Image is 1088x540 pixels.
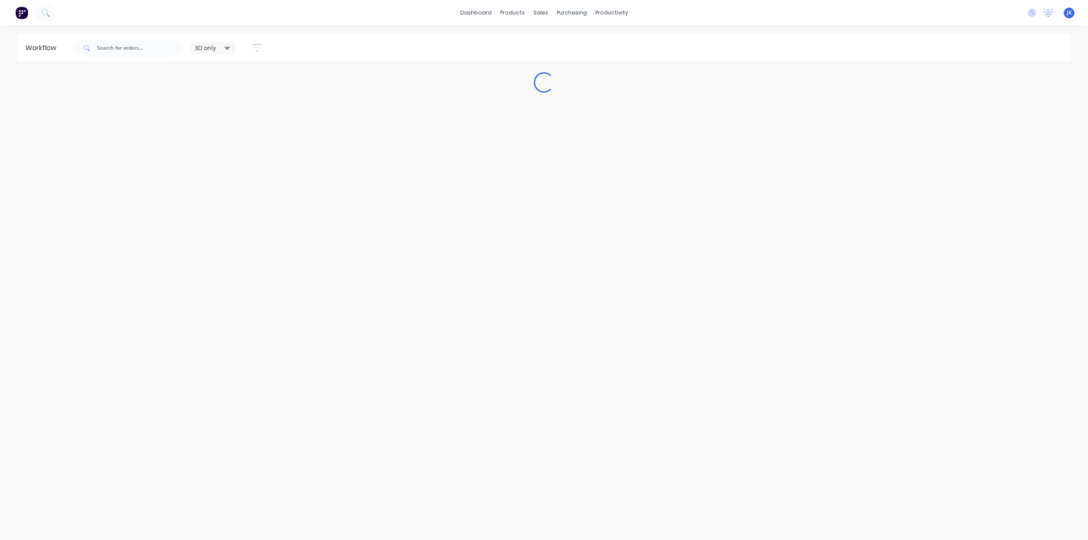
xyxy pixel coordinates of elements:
div: productivity [591,6,632,19]
img: Factory [15,6,28,19]
div: products [496,6,529,19]
span: JK [1067,9,1072,17]
div: sales [529,6,552,19]
a: dashboard [456,6,496,19]
span: 3D only [195,43,216,52]
input: Search for orders... [97,40,181,57]
div: purchasing [552,6,591,19]
div: Workflow [25,43,60,53]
